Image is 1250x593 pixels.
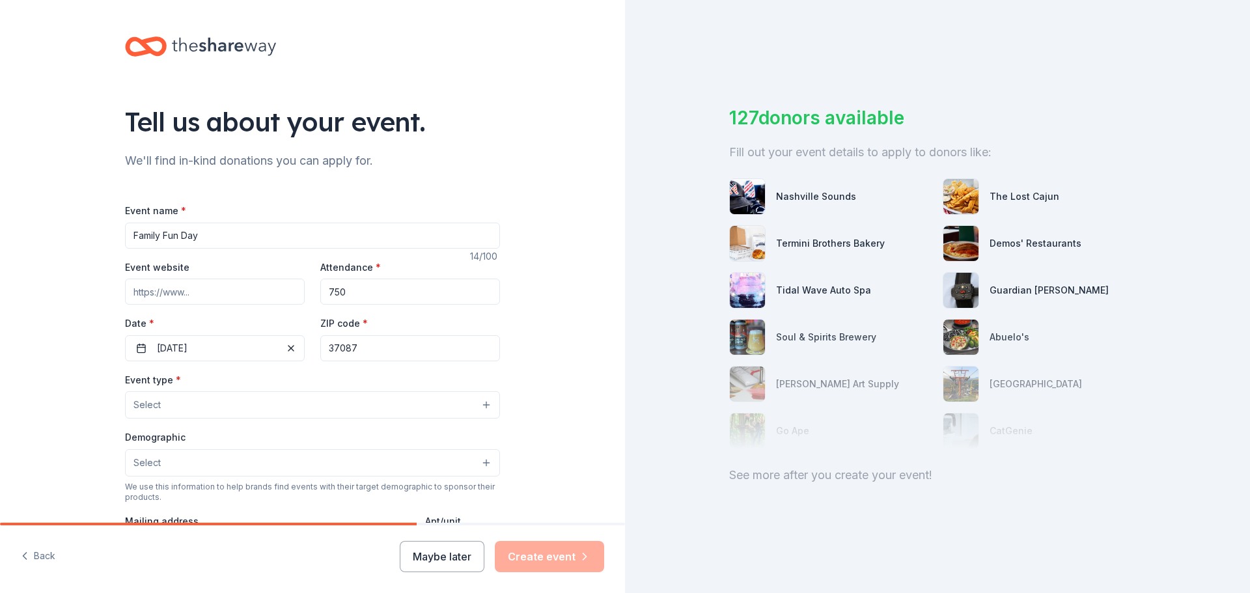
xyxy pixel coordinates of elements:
input: https://www... [125,279,305,305]
div: Guardian [PERSON_NAME] [990,283,1109,298]
div: Termini Brothers Bakery [776,236,885,251]
input: Spring Fundraiser [125,223,500,249]
div: Demos' Restaurants [990,236,1081,251]
label: Event name [125,204,186,217]
div: 127 donors available [729,104,1146,131]
input: 12345 (U.S. only) [320,335,500,361]
img: photo for Nashville Sounds [730,179,765,214]
span: Select [133,455,161,471]
div: 14 /100 [470,249,500,264]
label: Demographic [125,431,186,444]
label: Date [125,317,305,330]
button: [DATE] [125,335,305,361]
img: photo for Tidal Wave Auto Spa [730,273,765,308]
span: Select [133,397,161,413]
div: See more after you create your event! [729,465,1146,486]
div: Tell us about your event. [125,103,500,140]
img: photo for Termini Brothers Bakery [730,226,765,261]
input: 20 [320,279,500,305]
button: Select [125,449,500,476]
img: photo for Demos' Restaurants [943,226,979,261]
div: We'll find in-kind donations you can apply for. [125,150,500,171]
label: Attendance [320,261,381,274]
img: photo for Guardian Angel Device [943,273,979,308]
div: Tidal Wave Auto Spa [776,283,871,298]
img: photo for The Lost Cajun [943,179,979,214]
label: ZIP code [320,317,368,330]
div: Fill out your event details to apply to donors like: [729,142,1146,163]
label: Event type [125,374,181,387]
button: Back [21,543,55,570]
div: The Lost Cajun [990,189,1059,204]
button: Maybe later [400,541,484,572]
label: Mailing address [125,515,199,528]
label: Apt/unit [425,515,461,528]
button: Select [125,391,500,419]
div: We use this information to help brands find events with their target demographic to sponsor their... [125,482,500,503]
div: Nashville Sounds [776,189,856,204]
label: Event website [125,261,189,274]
